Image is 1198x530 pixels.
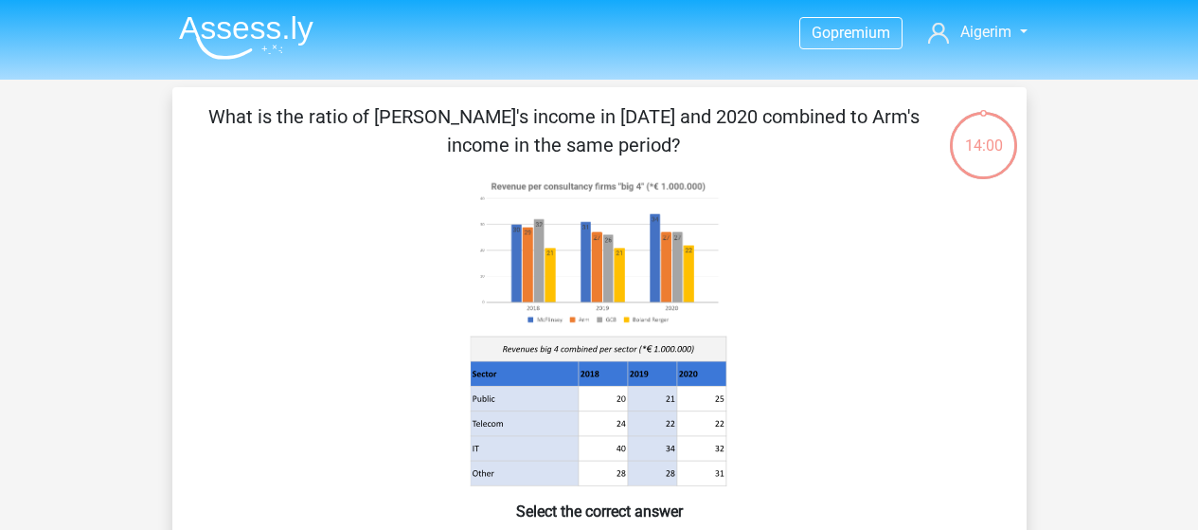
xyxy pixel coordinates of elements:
p: What is the ratio of [PERSON_NAME]'s income in [DATE] and 2020 combined to Arm's income in the sa... [203,102,925,159]
span: premium [831,24,890,42]
span: Aigerim [960,23,1011,41]
div: 14:00 [948,110,1019,157]
span: Go [812,24,831,42]
img: Assessly [179,15,313,60]
a: Aigerim [921,21,1034,44]
h6: Select the correct answer [203,487,996,521]
a: Gopremium [800,20,902,46]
